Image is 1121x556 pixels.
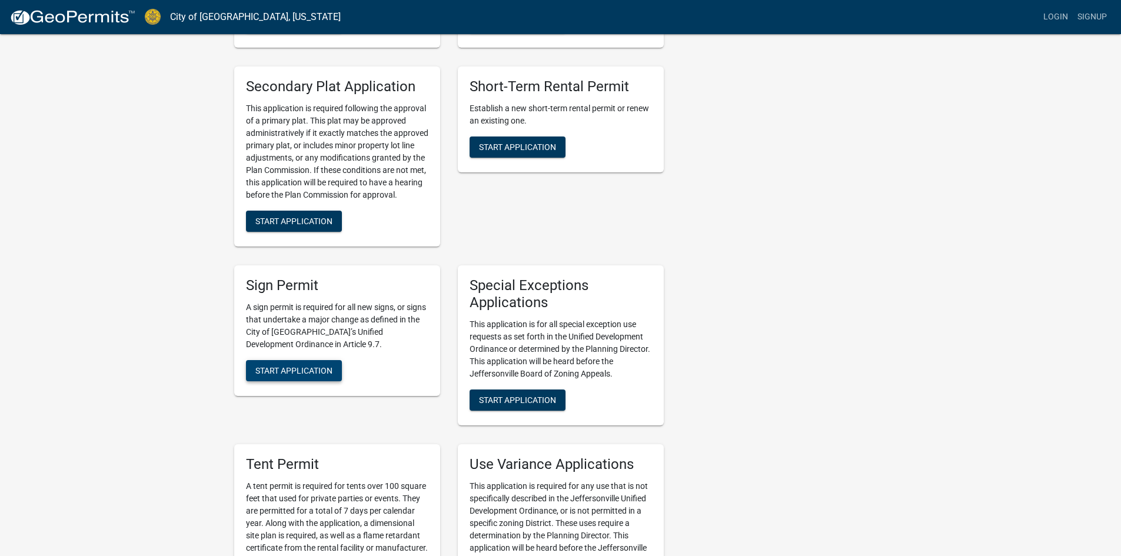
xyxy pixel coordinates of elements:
button: Start Application [470,136,566,158]
img: City of Jeffersonville, Indiana [145,9,161,25]
button: Start Application [470,389,566,411]
button: Start Application [246,211,342,232]
h5: Secondary Plat Application [246,78,428,95]
a: Signup [1073,6,1112,28]
h5: Special Exceptions Applications [470,277,652,311]
span: Start Application [255,365,332,375]
a: City of [GEOGRAPHIC_DATA], [US_STATE] [170,7,341,27]
button: Start Application [246,360,342,381]
span: Start Application [479,395,556,404]
p: A sign permit is required for all new signs, or signs that undertake a major change as defined in... [246,301,428,351]
a: Login [1039,6,1073,28]
p: Establish a new short-term rental permit or renew an existing one. [470,102,652,127]
h5: Short-Term Rental Permit [470,78,652,95]
span: Start Application [479,142,556,152]
h5: Use Variance Applications [470,456,652,473]
h5: Tent Permit [246,456,428,473]
h5: Sign Permit [246,277,428,294]
span: Start Application [255,217,332,226]
p: A tent permit is required for tents over 100 square feet that used for private parties or events.... [246,480,428,554]
p: This application is required following the approval of a primary plat. This plat may be approved ... [246,102,428,201]
p: This application is for all special exception use requests as set forth in the Unified Developmen... [470,318,652,380]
